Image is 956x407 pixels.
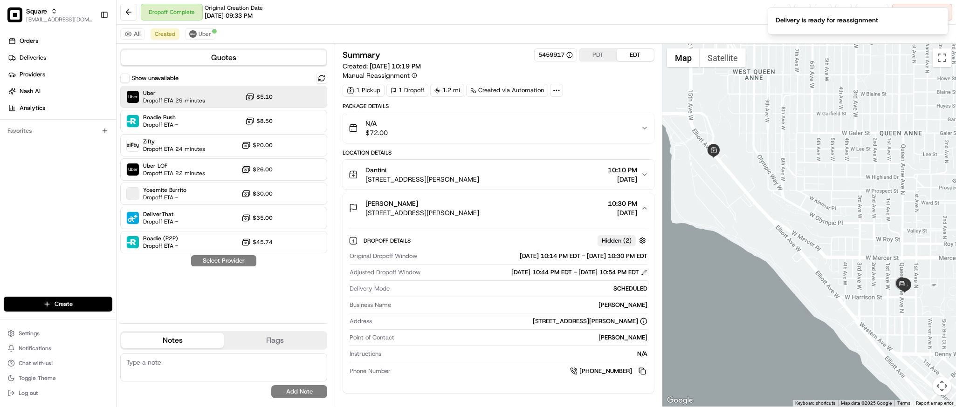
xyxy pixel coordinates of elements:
span: Created [155,30,175,38]
button: Keyboard shortcuts [795,400,835,407]
span: Business Name [350,301,391,309]
button: Start new chat [158,92,170,103]
span: $45.74 [253,238,273,246]
a: Nash AI [4,84,116,99]
span: Instructions [350,350,381,358]
div: We're available if you need us! [32,98,118,106]
button: Create [4,297,112,312]
input: Clear [24,60,154,70]
a: 💻API Documentation [75,131,153,148]
button: EDT [617,49,654,61]
button: All [120,28,145,40]
a: Powered byPylon [66,157,113,165]
img: Square [7,7,22,22]
img: Roadie (P2P) [127,236,139,248]
button: Manual Reassignment [343,71,417,80]
div: N/A [385,350,647,358]
img: Zifty [127,139,139,151]
span: API Documentation [88,135,150,144]
span: $35.00 [253,214,273,222]
span: [PERSON_NAME] [365,199,418,208]
span: $30.00 [253,190,273,197]
span: Log out [19,389,38,397]
span: $26.00 [253,166,273,173]
span: DeliverThat [143,210,178,218]
button: Quotes [121,50,326,65]
div: [PERSON_NAME] [395,301,647,309]
span: Dropoff ETA - [143,242,178,250]
span: Delivery Mode [350,285,390,293]
span: Dropoff ETA 24 minutes [143,145,205,153]
img: 1736555255976-a54dd68f-1ca7-489b-9aae-adbdc363a1c4 [9,89,26,106]
button: $20.00 [241,141,273,150]
label: Show unavailable [131,74,179,82]
button: Square [26,7,47,16]
div: [PERSON_NAME][STREET_ADDRESS][PERSON_NAME]10:30 PM[DATE] [343,223,653,393]
div: 📗 [9,136,17,143]
div: Location Details [343,149,654,156]
span: 10:30 PM [608,199,637,208]
button: SquareSquare[EMAIL_ADDRESS][DOMAIN_NAME] [4,4,96,26]
button: Toggle Theme [4,372,112,385]
button: $26.00 [241,165,273,174]
button: Show street map [667,48,700,67]
button: $8.50 [245,116,273,126]
span: Dantini [365,165,386,175]
span: Map data ©2025 Google [841,400,892,406]
button: N/A$72.00 [343,113,653,143]
div: [PERSON_NAME] [398,333,647,342]
a: 📗Knowledge Base [6,131,75,148]
a: [PHONE_NUMBER] [570,366,647,376]
button: Notifications [4,342,112,355]
span: $8.50 [256,117,273,125]
span: Roadie (P2P) [143,235,178,242]
span: Knowledge Base [19,135,71,144]
span: Zifty [143,138,205,145]
img: Uber LOF [127,163,139,176]
span: [STREET_ADDRESS][PERSON_NAME] [365,175,479,184]
span: [DATE] 09:33 PM [205,12,253,20]
span: Address [350,317,372,326]
span: Roadie Rush [143,114,178,121]
a: Open this area in Google Maps (opens a new window) [665,394,695,407]
span: Pylon [93,158,113,165]
span: Dropoff ETA - [143,194,186,201]
div: SCHEDULED [393,285,647,293]
span: Chat with us! [19,360,53,367]
span: Dropoff Details [364,237,413,244]
button: $45.74 [241,237,273,247]
div: [STREET_ADDRESS][PERSON_NAME] [533,317,647,326]
button: Log out [4,387,112,400]
img: Roadie Rush [127,115,139,127]
div: 1 Dropoff [386,84,428,97]
span: Phone Number [350,367,391,375]
button: Chat with us! [4,357,112,370]
button: Dantini[STREET_ADDRESS][PERSON_NAME]10:10 PM[DATE] [343,160,653,190]
span: Create [55,300,73,308]
img: Nash [9,9,28,28]
p: Welcome 👋 [9,37,170,52]
img: Uber [127,91,139,103]
span: $72.00 [365,128,388,137]
a: Providers [4,67,116,82]
button: 5459917 [538,51,573,59]
div: 1 [893,275,911,293]
a: Created via Automation [466,84,548,97]
span: Settings [19,330,40,337]
div: 2 [897,278,912,293]
img: DeliverThat [127,212,139,224]
span: Analytics [20,104,45,112]
button: [PERSON_NAME][STREET_ADDRESS][PERSON_NAME]10:30 PM[DATE] [343,193,653,223]
a: Deliveries [4,50,116,65]
span: 10:10 PM [608,165,637,175]
button: Notes [121,333,224,348]
span: Nash AI [20,87,41,95]
button: Flags [224,333,326,348]
button: [EMAIL_ADDRESS][DOMAIN_NAME] [26,16,93,23]
span: Original Dropoff Window [350,252,417,260]
div: [DATE] 10:44 PM EDT - [DATE] 10:54 PM EDT [511,268,647,277]
a: Orders [4,34,116,48]
button: $5.10 [245,92,273,102]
